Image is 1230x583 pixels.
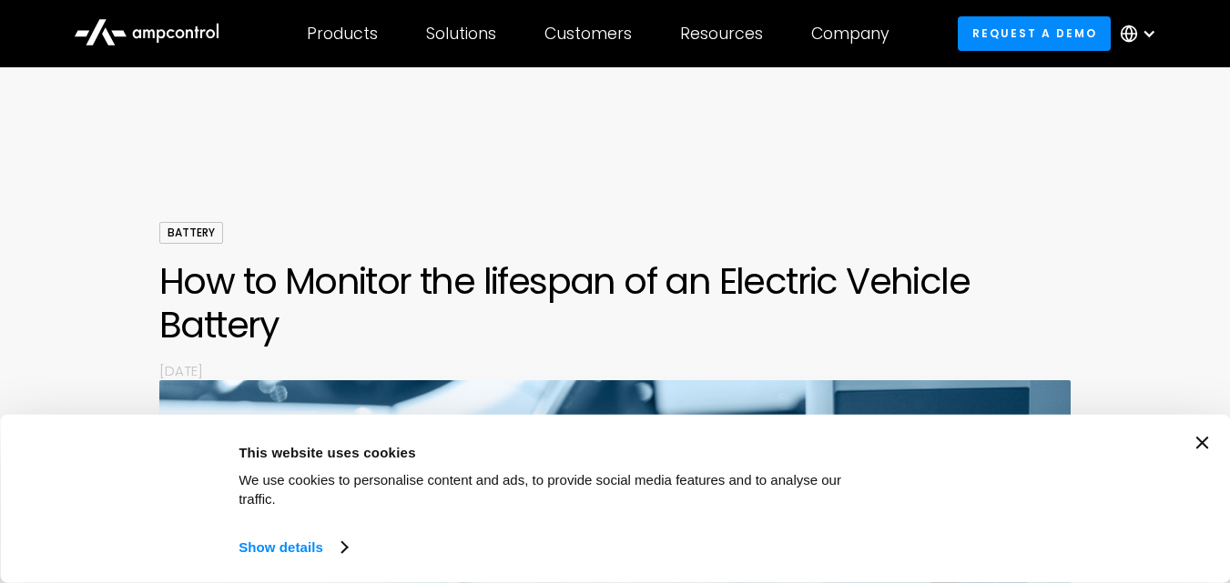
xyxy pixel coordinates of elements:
[159,259,1071,347] h1: How to Monitor the lifespan of an Electric Vehicle Battery
[239,534,346,561] a: Show details
[811,24,889,44] div: Company
[680,24,763,44] div: Resources
[1195,437,1208,449] button: Close banner
[239,472,841,507] span: We use cookies to personalise content and ads, to provide social media features and to analyse ou...
[159,222,223,244] div: Battery
[159,361,1071,380] p: [DATE]
[426,24,496,44] div: Solutions
[544,24,632,44] div: Customers
[958,16,1111,50] a: Request a demo
[307,24,378,44] div: Products
[239,441,880,463] div: This website uses cookies
[901,437,1162,489] button: Okay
